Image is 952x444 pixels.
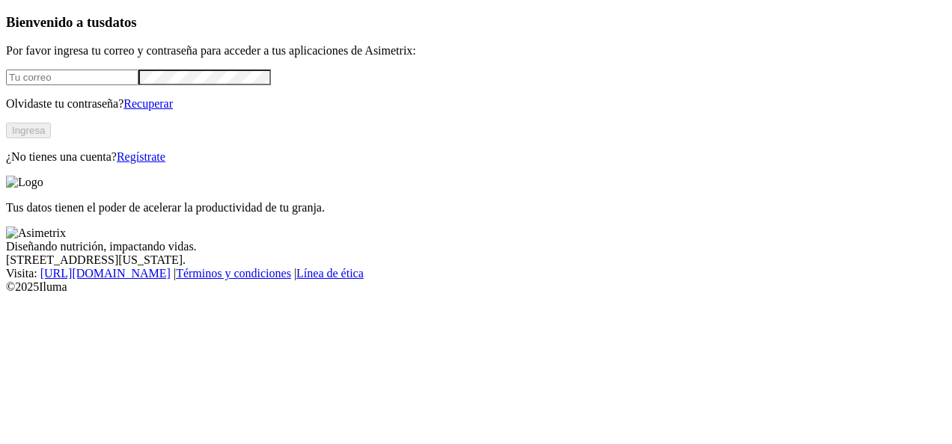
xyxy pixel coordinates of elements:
[6,44,946,58] p: Por favor ingresa tu correo y contraseña para acceder a tus aplicaciones de Asimetrix:
[6,14,946,31] h3: Bienvenido a tus
[6,267,946,280] div: Visita : | |
[6,97,946,111] p: Olvidaste tu contraseña?
[117,150,165,163] a: Regístrate
[123,97,173,110] a: Recuperar
[176,267,291,280] a: Términos y condiciones
[105,14,137,30] span: datos
[40,267,171,280] a: [URL][DOMAIN_NAME]
[6,70,138,85] input: Tu correo
[296,267,364,280] a: Línea de ética
[6,201,946,215] p: Tus datos tienen el poder de acelerar la productividad de tu granja.
[6,240,946,253] div: Diseñando nutrición, impactando vidas.
[6,176,43,189] img: Logo
[6,123,51,138] button: Ingresa
[6,226,66,240] img: Asimetrix
[6,150,946,164] p: ¿No tienes una cuenta?
[6,280,946,294] div: © 2025 Iluma
[6,253,946,267] div: [STREET_ADDRESS][US_STATE].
